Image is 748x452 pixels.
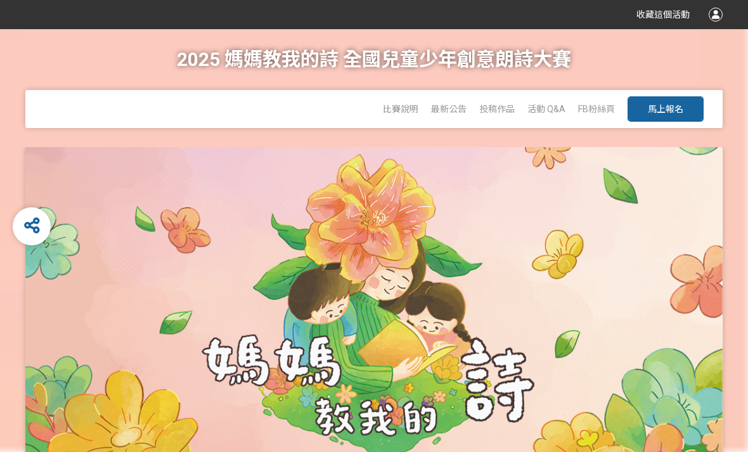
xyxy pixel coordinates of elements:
[578,104,615,114] a: FB粉絲頁
[479,104,515,114] a: 投稿作品
[431,104,467,114] a: 最新公告
[177,29,571,90] h1: 2025 媽媽教我的詩 全國兒童少年創意朗詩大賽
[628,96,704,122] button: 馬上報名
[527,104,565,114] a: 活動 Q&A
[648,104,683,114] span: 馬上報名
[636,10,690,20] span: 收藏這個活動
[383,104,418,114] a: 比賽說明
